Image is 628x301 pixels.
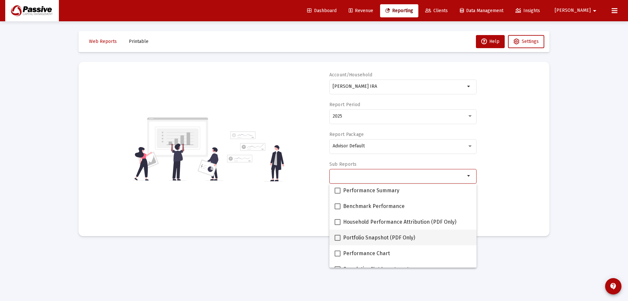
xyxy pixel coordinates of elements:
[302,4,342,17] a: Dashboard
[455,4,509,17] a: Data Management
[547,4,606,17] button: [PERSON_NAME]
[425,8,448,13] span: Clients
[343,218,456,226] span: Household Performance Attribution (PDF Only)
[329,161,357,167] label: Sub Reports
[380,4,418,17] a: Reporting
[10,4,54,17] img: Dashboard
[522,39,539,44] span: Settings
[333,113,342,119] span: 2025
[508,35,544,48] button: Settings
[307,8,337,13] span: Dashboard
[591,4,599,17] mat-icon: arrow_drop_down
[343,265,409,273] span: Cumulative Net Investment
[343,187,399,195] span: Performance Summary
[343,250,390,257] span: Performance Chart
[465,83,473,90] mat-icon: arrow_drop_down
[124,35,154,48] button: Printable
[89,39,117,44] span: Web Reports
[481,39,499,44] span: Help
[84,35,122,48] button: Web Reports
[349,8,373,13] span: Revenue
[129,39,148,44] span: Printable
[329,72,373,78] label: Account/Household
[510,4,545,17] a: Insights
[333,143,365,149] span: Advisor Default
[343,202,405,210] span: Benchmark Performance
[333,84,465,89] input: Search or select an account or household
[555,8,591,13] span: [PERSON_NAME]
[333,172,465,180] mat-chip-list: Selection
[460,8,503,13] span: Data Management
[465,172,473,180] mat-icon: arrow_drop_down
[420,4,453,17] a: Clients
[385,8,413,13] span: Reporting
[329,102,360,107] label: Report Period
[227,131,284,181] img: reporting-alt
[476,35,505,48] button: Help
[343,234,415,242] span: Portfolio Snapshot (PDF Only)
[515,8,540,13] span: Insights
[609,282,617,290] mat-icon: contact_support
[133,117,223,181] img: reporting
[343,4,378,17] a: Revenue
[329,132,364,137] label: Report Package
